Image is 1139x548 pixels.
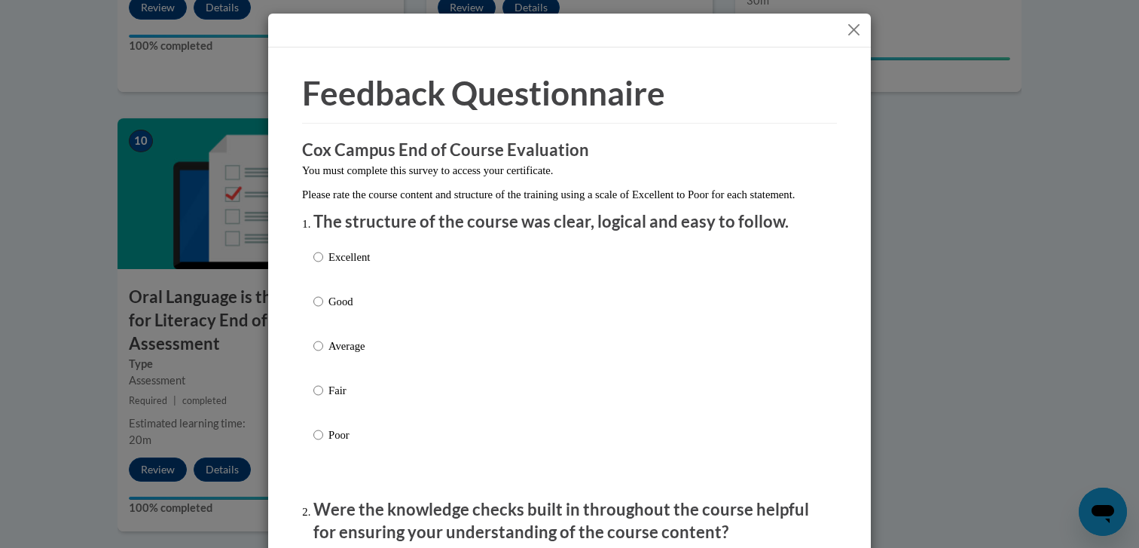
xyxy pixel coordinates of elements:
[313,249,323,265] input: Excellent
[313,498,826,545] p: Were the knowledge checks built in throughout the course helpful for ensuring your understanding ...
[313,338,323,354] input: Average
[313,382,323,399] input: Fair
[328,427,370,443] p: Poor
[313,210,826,234] p: The structure of the course was clear, logical and easy to follow.
[313,427,323,443] input: Poor
[302,73,665,112] span: Feedback Questionnaire
[302,139,837,162] h3: Cox Campus End of Course Evaluation
[328,249,370,265] p: Excellent
[328,293,370,310] p: Good
[302,186,837,203] p: Please rate the course content and structure of the training using a scale of Excellent to Poor f...
[302,162,837,179] p: You must complete this survey to access your certificate.
[313,293,323,310] input: Good
[844,20,863,39] button: Close
[328,382,370,399] p: Fair
[328,338,370,354] p: Average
